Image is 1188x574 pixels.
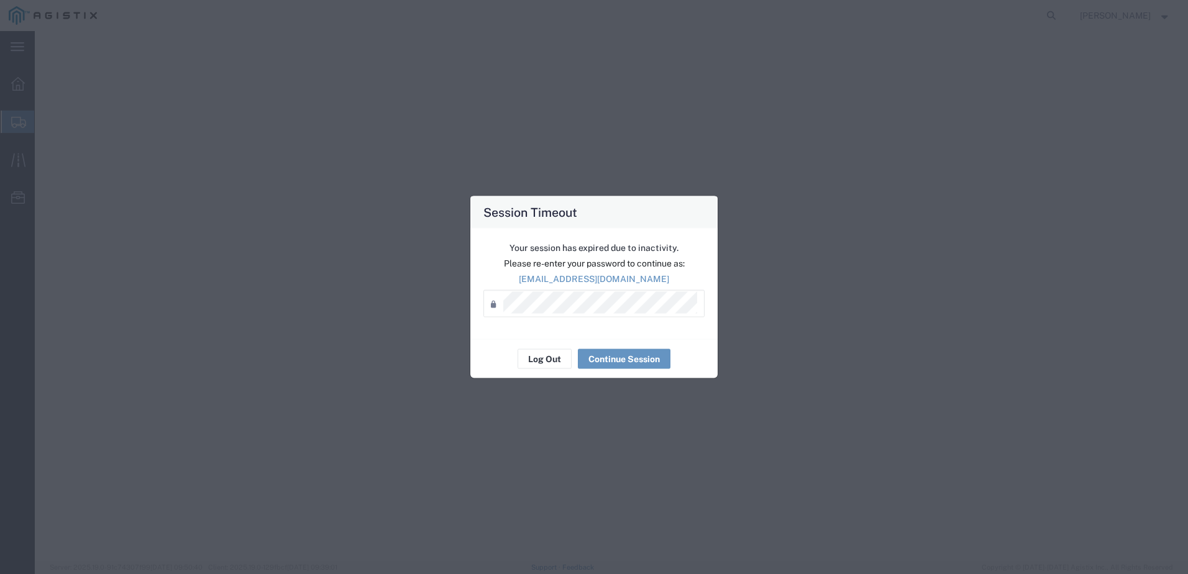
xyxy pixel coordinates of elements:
p: Your session has expired due to inactivity. [483,242,705,255]
button: Continue Session [578,349,670,369]
h4: Session Timeout [483,203,577,221]
p: [EMAIL_ADDRESS][DOMAIN_NAME] [483,273,705,286]
p: Please re-enter your password to continue as: [483,257,705,270]
button: Log Out [518,349,572,369]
